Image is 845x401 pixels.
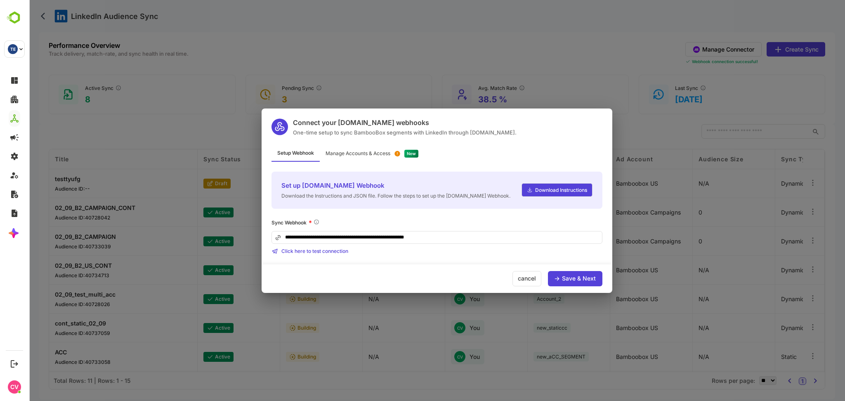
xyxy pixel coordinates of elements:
span: Click here to test connection [253,248,319,254]
img: BambooboxLogoMark.f1c84d78b4c51b1a7b5f700c9845e183.svg [4,10,25,26]
span: Set up [DOMAIN_NAME] Webhook [253,182,482,189]
div: TE [8,44,18,54]
span: Required for pushing segments to LinkedIn. [284,219,291,227]
div: cancel [484,271,512,286]
div: Save & Next [533,276,567,281]
div: CV [8,380,21,394]
div: Connect your [DOMAIN_NAME] webhooks [264,118,488,127]
a: Download Instructions [493,183,564,197]
div: Setup Webhook [243,146,291,162]
div: Manage Accounts & Access [297,151,361,156]
div: One-time setup to sync BambooBox segments with LinkedIn through [DOMAIN_NAME]. [264,129,488,136]
span: Download Instructions [504,187,558,193]
span: Sync Webhook [243,219,278,226]
button: Logout [9,358,20,369]
span: Download the Instructions and JSON file. Follow the steps to set up the [DOMAIN_NAME] Webhook. [253,193,482,199]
